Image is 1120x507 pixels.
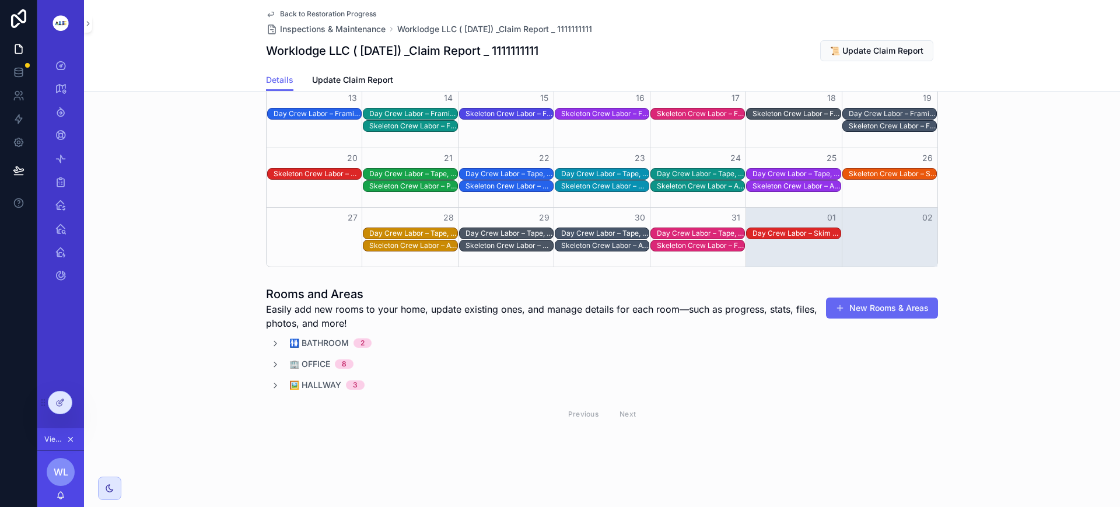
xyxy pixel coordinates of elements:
[369,228,457,239] div: Day Crew Labor – Tape, Float, Corner Bead Installation, and Level 5 Finish Preparation
[466,169,553,179] div: Day Crew Labor – Tape, Float, Corner Bead Installation, and Level 5 Finish Preparation
[466,109,553,119] div: Skeleton Crew Labor – Framing, Drywall, Electrical
[849,109,936,118] div: Day Crew Labor – Framing, Drywall, Electrical & Hvac
[369,121,457,131] div: Skeleton Crew Labor – Framing, Drywall & Electrical
[312,74,393,86] span: Update Claim Report
[561,241,649,250] div: Skeleton Crew Labor – Advanced Drywall Finishing and Ceiling Framing for Restrooms and Office
[369,181,457,191] div: Skeleton Crew Labor – Plumbing Installation, Framing, Drywall, and Final Site Cleanup
[369,229,457,238] div: Day Crew Labor – Tape, Float, Corner Bead Installation, and Level 5 Finish Preparation
[369,109,457,119] div: Day Crew Labor – Framing & Drywall
[537,91,551,105] button: 15
[442,151,456,165] button: 21
[633,151,647,165] button: 23
[849,121,936,131] div: Skeleton Crew Labor – Framing, Drywall & Plumbing
[561,169,649,179] div: Day Crew Labor – Tape, Float, Corner Bead Installation, and Level 5 Finish Preparation
[561,109,649,119] div: Skeleton Crew Labor – Framing, Drywall, Electrical & Mechanical
[752,169,840,179] div: Day Crew Labor – Tape, Float, Corner Bead Installation, and Level 5 Finish Preparation
[752,181,840,191] div: Skeleton Crew Labor – Archway Drywall Installation and Complete Vanity Wall Finish
[561,181,649,191] div: Skeleton Crew Labor – Ceiling Finishing, Archway Framing, and Electrical Relocation
[266,23,386,35] a: Inspections & Maintenance
[729,211,743,225] button: 31
[289,358,330,370] span: 🏢 Office
[561,169,649,179] div: Day Crew Labor – Tape, Float, Corner Bead Installation, and Level 5 Finish Preparation
[921,151,935,165] button: 26
[466,228,553,239] div: Day Crew Labor – Tape, Float, Corner Bead Installation, and Level 5 Finish Preparation
[266,69,293,92] a: Details
[825,151,839,165] button: 25
[369,240,457,251] div: Skeleton Crew Labor – Advanced Drywall Finishing, Electrical Troubleshooting, and Audio Repairs
[44,15,77,32] img: App logo
[466,169,553,179] div: Day Crew Labor – Tape, Float, Corner Bead Installation, and Level 5 Finish Preparation
[826,298,938,319] button: New Rooms & Areas
[466,109,553,118] div: Skeleton Crew Labor – Framing, Drywall, Electrical
[633,91,647,105] button: 16
[289,379,341,391] span: 🖼️ Hallway
[369,169,457,179] div: Day Crew Labor – Tape, Float, Corner Bead Installation, and Level 5 Finish Preparation
[312,69,393,93] a: Update Claim Report
[752,169,840,179] div: Day Crew Labor – Tape, Float, Corner Bead Installation, and Level 5 Finish Preparation
[561,109,649,118] div: Skeleton Crew Labor – Framing, Drywall, Electrical & Mechanical
[442,211,456,225] button: 28
[633,211,647,225] button: 30
[360,338,365,348] div: 2
[442,91,456,105] button: 14
[537,151,551,165] button: 22
[657,109,744,119] div: Skeleton Crew Labor – Framing, Drywall & Insualation
[561,240,649,251] div: Skeleton Crew Labor – Advanced Drywall Finishing and Ceiling Framing for Restrooms and Office
[729,91,743,105] button: 17
[849,169,936,179] div: Skeleton Crew Labor – Skim Coating, Demolition, and Drywall Installation
[466,240,553,251] div: Skeleton Crew Labor – Ceiling and Wall Framing, Drywall Installation, and Advanced Finishing for ...
[266,9,376,19] a: Back to Restoration Progress
[266,302,829,330] span: Easily add new rooms to your home, update existing ones, and manage details for each room—such as...
[345,91,359,105] button: 13
[369,109,457,118] div: Day Crew Labor – Framing & Drywall
[44,435,64,444] span: Viewing as Worklodge
[752,109,840,118] div: Skeleton Crew Labor – Framing, Drywall, Electrical & Mechanical
[657,240,744,251] div: Skeleton Crew Labor – Final Skim, Sanding, Priming, Media Comp Taping, and Ram Board Replacement
[54,465,68,479] span: WL
[830,45,923,57] span: 📜 Update Claim Report
[274,169,361,179] div: Skeleton Crew Labor – Deep Clean & Site Organization
[345,211,359,225] button: 27
[921,211,935,225] button: 02
[466,229,553,238] div: Day Crew Labor – Tape, Float, Corner Bead Installation, and Level 5 Finish Preparation
[729,151,743,165] button: 24
[274,109,361,119] div: Day Crew Labor – Framing
[752,228,840,239] div: Day Crew Labor – Skim Coat to Correct Micro Imperfections
[345,151,359,165] button: 20
[397,23,592,35] a: Worklodge LLC ( [DATE]) _Claim Report _ 1111111111
[274,109,361,118] div: Day Crew Labor – Framing
[266,43,538,59] h1: Worklodge LLC ( [DATE]) _Claim Report _ 1111111111
[752,109,840,119] div: Skeleton Crew Labor – Framing, Drywall, Electrical & Mechanical
[266,286,829,302] h1: Rooms and Areas
[820,40,933,61] button: 📜 Update Claim Report
[657,241,744,250] div: Skeleton Crew Labor – Final Skim, Sanding, Priming, Media Comp Taping, and Ram Board Replacement
[274,169,361,179] div: Skeleton Crew Labor – Deep Clean & Site Organization
[342,359,346,369] div: 8
[752,229,840,238] div: Day Crew Labor – Skim Coat to Correct Micro Imperfections
[657,169,744,179] div: Day Crew Labor – Tape, Float, Corner Bead Installation, and Level 5 Finish Preparation
[37,47,84,301] div: scrollable content
[289,337,349,349] span: 🚻 Bathroom
[921,91,935,105] button: 19
[369,169,457,179] div: Day Crew Labor – Tape, Float, Corner Bead Installation, and Level 5 Finish Preparation
[280,23,386,35] span: Inspections & Maintenance
[657,229,744,238] div: Day Crew Labor – Tape, Float, Corner Bead Installation, and Level 5 Finish Preparation
[561,228,649,239] div: Day Crew Labor – Tape, Float, Corner Bead Installation, and Level 5 Finish Preparation
[466,241,553,250] div: Skeleton Crew Labor – Ceiling and Wall Framing, Drywall Installation, and Advanced Finishing for ...
[369,241,457,250] div: Skeleton Crew Labor – Advanced Drywall Finishing, Electrical Troubleshooting, and Audio Repairs
[657,109,744,118] div: Skeleton Crew Labor – Framing, Drywall & Insualation
[825,211,839,225] button: 01
[466,181,553,191] div: Skeleton Crew Labor – Drain and Vent Re-routing, Water Supply Support, Lighting Relocation, and E...
[657,181,744,191] div: Skeleton Crew Labor – Archway Installation and Drywall Finishing
[849,109,936,119] div: Day Crew Labor – Framing, Drywall, Electrical & Hvac
[561,229,649,238] div: Day Crew Labor – Tape, Float, Corner Bead Installation, and Level 5 Finish Preparation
